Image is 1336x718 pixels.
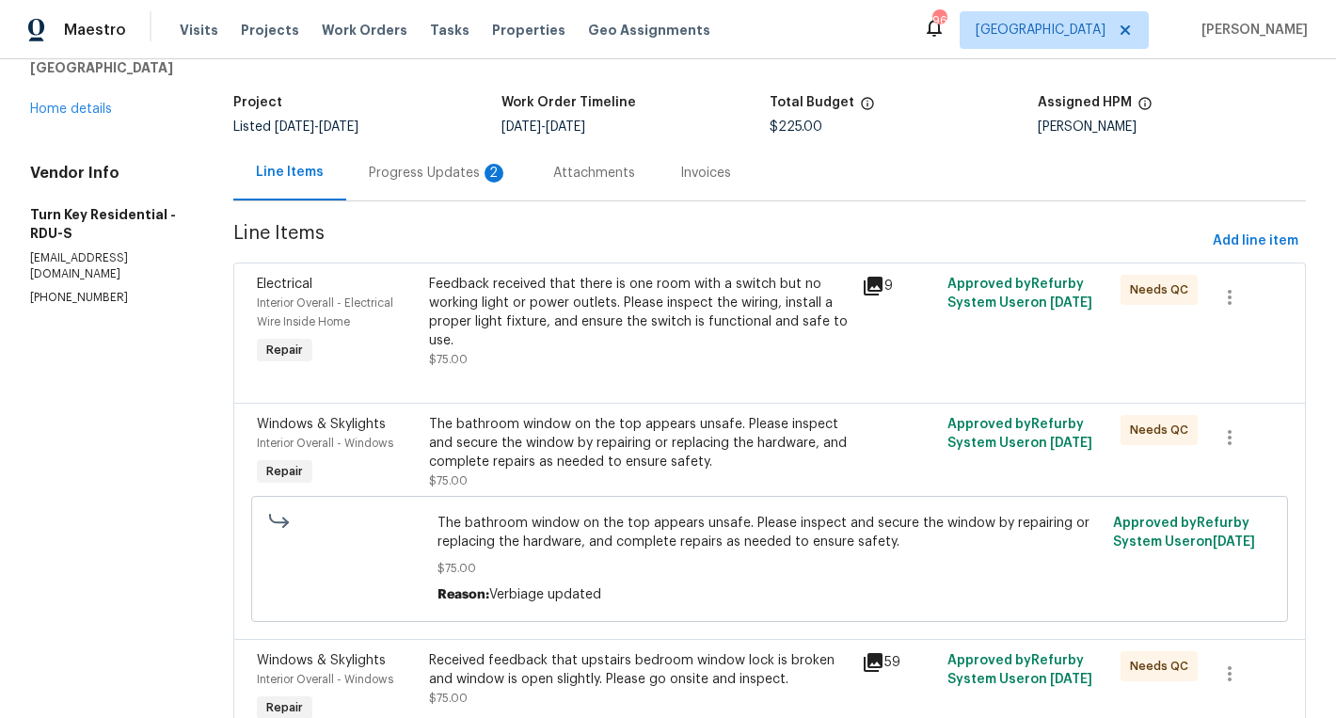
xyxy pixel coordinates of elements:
[1113,517,1255,549] span: Approved by Refurby System User on
[1050,673,1092,686] span: [DATE]
[257,674,393,685] span: Interior Overall - Windows
[492,21,565,40] span: Properties
[932,11,946,30] div: 96
[546,120,585,134] span: [DATE]
[1130,421,1196,439] span: Needs QC
[257,297,393,327] span: Interior Overall - Electrical Wire Inside Home
[256,163,324,182] div: Line Items
[30,103,112,116] a: Home details
[1213,535,1255,549] span: [DATE]
[64,21,126,40] span: Maestro
[429,354,468,365] span: $75.00
[1050,296,1092,310] span: [DATE]
[233,224,1205,259] span: Line Items
[680,164,731,183] div: Invoices
[976,21,1105,40] span: [GEOGRAPHIC_DATA]
[1038,120,1306,134] div: [PERSON_NAME]
[429,475,468,487] span: $75.00
[429,693,468,704] span: $75.00
[1213,230,1298,253] span: Add line item
[429,275,850,350] div: Feedback received that there is one room with a switch but no working light or power outlets. Ple...
[1137,96,1153,120] span: The hpm assigned to this work order.
[257,418,386,431] span: Windows & Skylights
[180,21,218,40] span: Visits
[947,654,1092,686] span: Approved by Refurby System User on
[862,651,937,674] div: 59
[1050,437,1092,450] span: [DATE]
[947,278,1092,310] span: Approved by Refurby System User on
[489,588,601,601] span: Verbiage updated
[429,415,850,471] div: The bathroom window on the top appears unsafe. Please inspect and secure the window by repairing ...
[1194,21,1308,40] span: [PERSON_NAME]
[485,164,503,183] div: 2
[860,96,875,120] span: The total cost of line items that have been proposed by Opendoor. This sum includes line items th...
[369,164,508,183] div: Progress Updates
[322,21,407,40] span: Work Orders
[233,96,282,109] h5: Project
[30,58,188,77] h5: [GEOGRAPHIC_DATA]
[430,24,469,37] span: Tasks
[1205,224,1306,259] button: Add line item
[275,120,358,134] span: -
[30,164,188,183] h4: Vendor Info
[1130,280,1196,299] span: Needs QC
[437,514,1102,551] span: The bathroom window on the top appears unsafe. Please inspect and secure the window by repairing ...
[770,120,822,134] span: $225.00
[30,250,188,282] p: [EMAIL_ADDRESS][DOMAIN_NAME]
[553,164,635,183] div: Attachments
[429,651,850,689] div: Received feedback that upstairs bedroom window lock is broken and window is open slightly. Please...
[1038,96,1132,109] h5: Assigned HPM
[501,96,636,109] h5: Work Order Timeline
[30,205,188,243] h5: Turn Key Residential - RDU-S
[770,96,854,109] h5: Total Budget
[259,462,310,481] span: Repair
[437,588,489,601] span: Reason:
[257,278,312,291] span: Electrical
[275,120,314,134] span: [DATE]
[437,559,1102,578] span: $75.00
[233,120,358,134] span: Listed
[319,120,358,134] span: [DATE]
[501,120,541,134] span: [DATE]
[947,418,1092,450] span: Approved by Refurby System User on
[501,120,585,134] span: -
[1130,657,1196,676] span: Needs QC
[862,275,937,297] div: 9
[588,21,710,40] span: Geo Assignments
[259,341,310,359] span: Repair
[30,290,188,306] p: [PHONE_NUMBER]
[259,698,310,717] span: Repair
[257,654,386,667] span: Windows & Skylights
[241,21,299,40] span: Projects
[257,438,393,449] span: Interior Overall - Windows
